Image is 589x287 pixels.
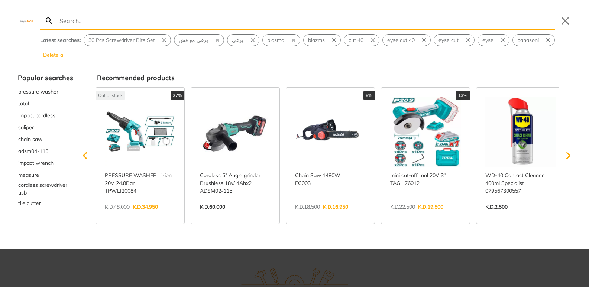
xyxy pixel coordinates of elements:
[263,35,289,46] button: Select suggestion: plasma
[463,35,474,46] button: Remove suggestion: eyse cut
[289,35,300,46] button: Remove suggestion: plasma
[18,112,55,120] span: impact cordless
[18,181,73,197] button: Select suggestion: cordless screwdriver usb
[363,91,375,100] div: 8%
[174,34,224,46] div: Suggestion: برغي مع فش
[383,35,419,46] button: Select suggestion: eyse cut 40
[517,36,539,44] span: panasoni
[18,73,73,83] div: Popular searches
[434,35,463,46] button: Select suggestion: eyse cut
[18,100,29,108] span: total
[344,35,368,46] button: Select suggestion: cut 40
[18,169,73,181] button: Select suggestion: measure
[179,36,208,44] span: برغي مع فش
[248,35,259,46] button: Remove suggestion: برغي
[18,197,73,209] div: Suggestion: tile cutter
[513,35,543,46] button: Select suggestion: panasoni
[18,19,36,22] img: Close
[18,86,73,98] div: Suggestion: pressure washer
[18,110,73,121] div: Suggestion: impact cordless
[512,34,555,46] div: Suggestion: panasoni
[18,86,73,98] button: Select suggestion: pressure washer
[78,148,93,163] svg: Scroll left
[308,36,325,44] span: blazms
[18,133,73,145] div: Suggestion: chain saw
[18,124,34,131] span: caliper
[227,35,248,46] button: Select suggestion: برغي
[267,36,284,44] span: plasma
[349,36,363,44] span: cut 40
[18,145,73,157] div: Suggestion: adsm04-115
[18,157,73,169] div: Suggestion: impact wrench
[543,35,554,46] button: Remove suggestion: panasoni
[18,88,58,96] span: pressure washer
[18,181,73,197] span: cordless screwdriver usb
[498,35,509,46] button: Remove suggestion: eyse
[421,37,427,43] svg: Remove suggestion: eyse cut 40
[559,15,571,27] button: Close
[18,197,73,209] button: Select suggestion: tile cutter
[382,34,431,46] div: Suggestion: eyse cut 40
[58,12,555,29] input: Search…
[227,34,259,46] div: Suggestion: برغي
[18,199,41,207] span: tile cutter
[171,91,184,100] div: 27%
[368,35,379,46] button: Remove suggestion: cut 40
[161,37,168,43] svg: Remove suggestion: 30 Pcs Screwdriver Bits Set
[18,136,42,143] span: chain saw
[18,98,73,110] div: Suggestion: total
[18,145,73,157] button: Select suggestion: adsm04-115
[303,34,341,46] div: Suggestion: blazms
[545,37,551,43] svg: Remove suggestion: panasoni
[18,159,54,167] span: impact wrench
[482,36,493,44] span: eyse
[45,16,54,25] svg: Search
[18,110,73,121] button: Select suggestion: impact cordless
[18,181,73,197] div: Suggestion: cordless screwdriver usb
[18,121,73,133] div: Suggestion: caliper
[96,91,125,100] div: Out of stock
[159,35,171,46] button: Remove suggestion: 30 Pcs Screwdriver Bits Set
[478,34,509,46] div: Suggestion: eyse
[18,98,73,110] button: Select suggestion: total
[499,37,506,43] svg: Remove suggestion: eyse
[18,169,73,181] div: Suggestion: measure
[344,34,379,46] div: Suggestion: cut 40
[419,35,430,46] button: Remove suggestion: eyse cut 40
[40,49,68,61] button: Delete all
[88,36,155,44] span: 30 Pcs Screwdriver Bits Set
[478,35,498,46] button: Select suggestion: eyse
[331,37,337,43] svg: Remove suggestion: blazms
[290,37,297,43] svg: Remove suggestion: plasma
[262,34,300,46] div: Suggestion: plasma
[329,35,340,46] button: Remove suggestion: blazms
[304,35,329,46] button: Select suggestion: blazms
[249,37,256,43] svg: Remove suggestion: برغي
[18,171,39,179] span: measure
[438,36,459,44] span: eyse cut
[465,37,471,43] svg: Remove suggestion: eyse cut
[18,147,48,155] span: adsm04-115
[18,121,73,133] button: Select suggestion: caliper
[232,36,243,44] span: برغي
[214,37,221,43] svg: Remove suggestion: برغي مع فش
[456,91,470,100] div: 13%
[84,34,171,46] div: Suggestion: 30 Pcs Screwdriver Bits Set
[174,35,213,46] button: Select suggestion: برغي مع فش
[97,73,571,83] div: Recommended products
[387,36,415,44] span: eyse cut 40
[213,35,224,46] button: Remove suggestion: برغي مع فش
[561,148,576,163] svg: Scroll right
[84,35,159,46] button: Select suggestion: 30 Pcs Screwdriver Bits Set
[369,37,376,43] svg: Remove suggestion: cut 40
[40,36,81,44] div: Latest searches:
[18,157,73,169] button: Select suggestion: impact wrench
[434,34,475,46] div: Suggestion: eyse cut
[18,133,73,145] button: Select suggestion: chain saw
